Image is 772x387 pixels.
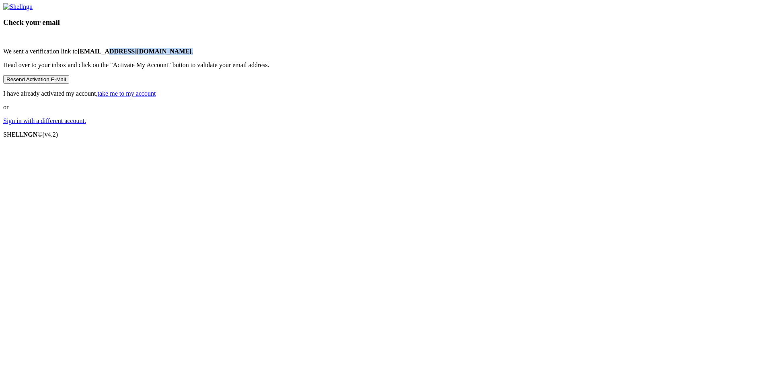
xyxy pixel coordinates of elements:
[23,131,38,138] b: NGN
[3,117,86,124] a: Sign in with a different account.
[3,90,769,97] p: I have already activated my account,
[3,3,769,125] div: or
[78,48,192,55] b: [EMAIL_ADDRESS][DOMAIN_NAME]
[3,61,769,69] p: Head over to your inbox and click on the "Activate My Account" button to validate your email addr...
[3,18,769,27] h3: Check your email
[3,75,69,84] button: Resend Activation E-Mail
[3,3,33,10] img: Shellngn
[3,131,58,138] span: SHELL ©
[3,48,769,55] p: We sent a verification link to .
[43,131,58,138] span: 4.2.0
[98,90,156,97] a: take me to my account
